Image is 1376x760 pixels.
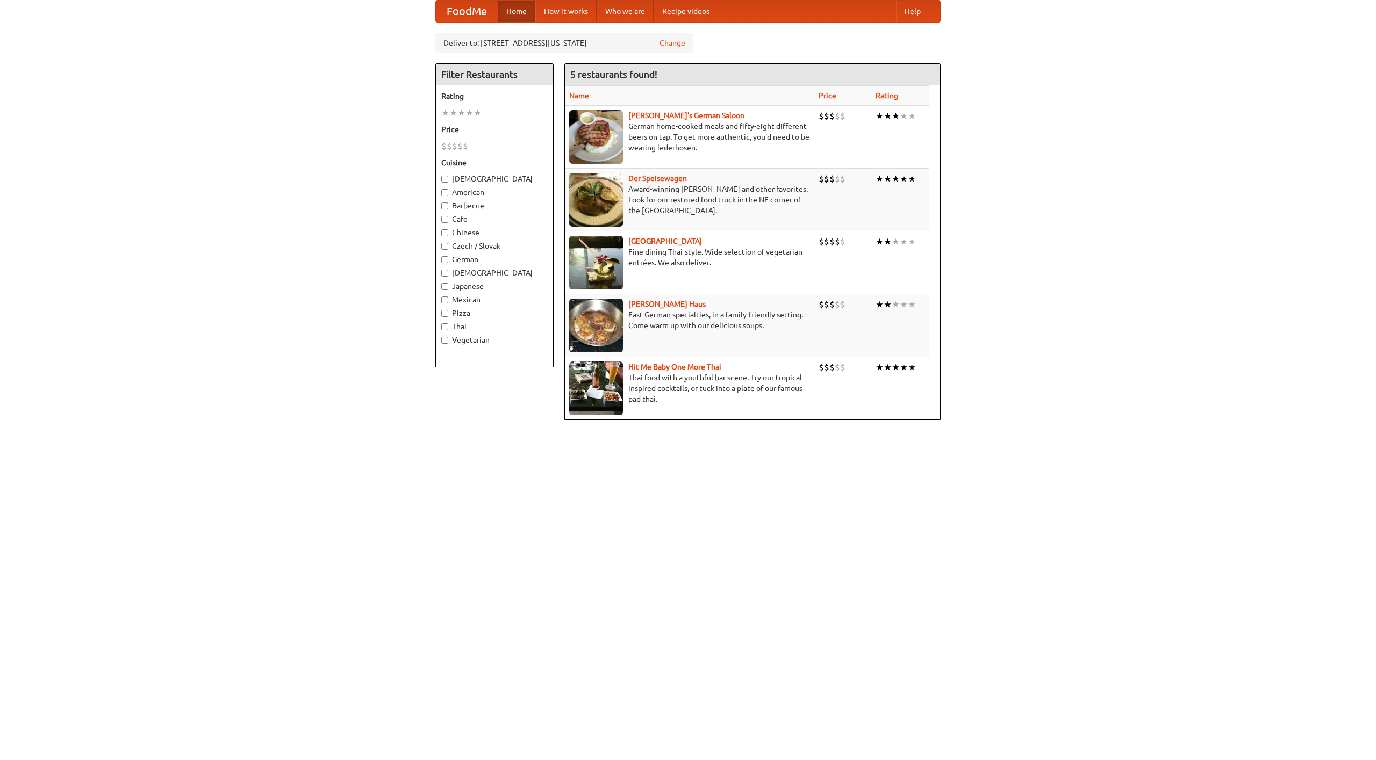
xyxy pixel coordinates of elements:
li: ★ [876,299,884,310]
a: Price [819,91,836,100]
h5: Price [441,124,548,135]
label: Japanese [441,281,548,292]
li: ★ [900,173,908,185]
a: Name [569,91,589,100]
p: East German specialties, in a family-friendly setting. Come warm up with our delicious soups. [569,309,810,331]
h4: Filter Restaurants [436,64,553,85]
li: ★ [457,107,465,119]
input: German [441,256,448,263]
li: ★ [892,173,900,185]
a: Home [498,1,535,22]
li: ★ [900,361,908,373]
li: $ [447,140,452,152]
img: kohlhaus.jpg [569,299,623,352]
li: $ [840,299,845,310]
li: ★ [884,299,892,310]
a: How it works [535,1,597,22]
li: $ [829,110,835,122]
li: ★ [892,361,900,373]
li: $ [819,361,824,373]
li: ★ [900,236,908,248]
li: ★ [908,110,916,122]
li: $ [840,361,845,373]
li: ★ [449,107,457,119]
p: Thai food with a youthful bar scene. Try our tropical inspired cocktails, or tuck into a plate of... [569,372,810,404]
li: ★ [441,107,449,119]
input: [DEMOGRAPHIC_DATA] [441,176,448,183]
input: Barbecue [441,202,448,209]
input: Chinese [441,229,448,236]
p: Fine dining Thai-style. Wide selection of vegetarian entrées. We also deliver. [569,247,810,268]
li: ★ [876,236,884,248]
label: [DEMOGRAPHIC_DATA] [441,173,548,184]
label: Mexican [441,294,548,305]
li: ★ [892,299,900,310]
label: Vegetarian [441,335,548,345]
a: Who we are [597,1,654,22]
li: $ [829,299,835,310]
li: $ [441,140,447,152]
li: $ [835,236,840,248]
a: Rating [876,91,898,100]
a: [PERSON_NAME] Haus [628,300,706,308]
li: $ [824,299,829,310]
img: speisewagen.jpg [569,173,623,227]
div: Deliver to: [STREET_ADDRESS][US_STATE] [435,33,693,53]
label: Thai [441,321,548,332]
li: $ [840,236,845,248]
ng-pluralize: 5 restaurants found! [570,69,657,79]
img: babythai.jpg [569,361,623,415]
input: Mexican [441,296,448,303]
li: ★ [876,361,884,373]
li: $ [835,299,840,310]
label: American [441,187,548,198]
li: ★ [908,361,916,373]
a: Change [660,38,685,48]
li: $ [824,361,829,373]
input: Japanese [441,283,448,290]
input: Pizza [441,310,448,317]
li: $ [824,110,829,122]
a: Help [896,1,929,22]
a: FoodMe [436,1,498,22]
li: ★ [900,110,908,122]
p: German home-cooked meals and fifty-eight different beers on tap. To get more authentic, you'd nee... [569,121,810,153]
li: ★ [900,299,908,310]
label: German [441,254,548,265]
li: $ [824,236,829,248]
li: $ [835,173,840,185]
li: ★ [876,173,884,185]
p: Award-winning [PERSON_NAME] and other favorites. Look for our restored food truck in the NE corne... [569,184,810,216]
label: Pizza [441,308,548,319]
label: Czech / Slovak [441,241,548,251]
li: $ [829,173,835,185]
input: American [441,189,448,196]
li: ★ [908,299,916,310]
input: [DEMOGRAPHIC_DATA] [441,270,448,277]
li: ★ [884,173,892,185]
h5: Cuisine [441,157,548,168]
input: Vegetarian [441,337,448,344]
label: [DEMOGRAPHIC_DATA] [441,267,548,278]
li: $ [819,173,824,185]
a: [GEOGRAPHIC_DATA] [628,237,702,245]
li: ★ [884,361,892,373]
li: $ [819,236,824,248]
a: [PERSON_NAME]'s German Saloon [628,111,744,120]
li: ★ [884,236,892,248]
li: ★ [892,110,900,122]
label: Cafe [441,214,548,225]
b: Der Speisewagen [628,174,687,183]
li: $ [835,361,840,373]
input: Cafe [441,216,448,223]
label: Barbecue [441,200,548,211]
li: $ [819,110,824,122]
li: ★ [465,107,474,119]
li: ★ [884,110,892,122]
li: $ [835,110,840,122]
li: ★ [908,236,916,248]
li: $ [463,140,468,152]
li: $ [457,140,463,152]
